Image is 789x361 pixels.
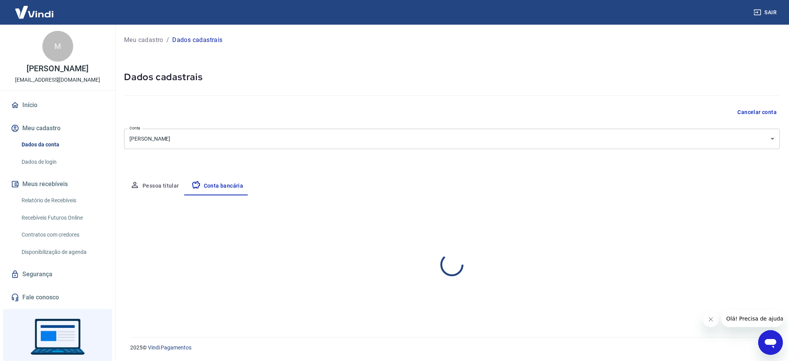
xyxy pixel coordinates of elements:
a: Dados de login [18,154,106,170]
p: [PERSON_NAME] [27,65,88,73]
p: / [166,35,169,45]
iframe: Fechar mensagem [703,312,718,327]
a: Relatório de Recebíveis [18,193,106,208]
a: Dados da conta [18,137,106,153]
div: M [42,31,73,62]
p: 2025 © [130,344,771,352]
p: Dados cadastrais [172,35,222,45]
iframe: Mensagem da empresa [722,310,783,327]
a: Meu cadastro [124,35,163,45]
a: Vindi Pagamentos [148,344,191,351]
button: Meus recebíveis [9,176,106,193]
button: Cancelar conta [734,105,780,119]
a: Disponibilização de agenda [18,244,106,260]
button: Pessoa titular [124,177,185,195]
a: Início [9,97,106,114]
a: Fale conosco [9,289,106,306]
h5: Dados cadastrais [124,71,780,83]
a: Recebíveis Futuros Online [18,210,106,226]
button: Conta bancária [185,177,250,195]
button: Meu cadastro [9,120,106,137]
button: Sair [752,5,780,20]
a: Contratos com credores [18,227,106,243]
img: Vindi [9,0,59,24]
span: Olá! Precisa de ajuda? [5,5,65,12]
div: [PERSON_NAME] [124,129,780,149]
iframe: Botão para abrir a janela de mensagens [758,330,783,355]
label: Conta [129,125,140,131]
p: [EMAIL_ADDRESS][DOMAIN_NAME] [15,76,100,84]
a: Segurança [9,266,106,283]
